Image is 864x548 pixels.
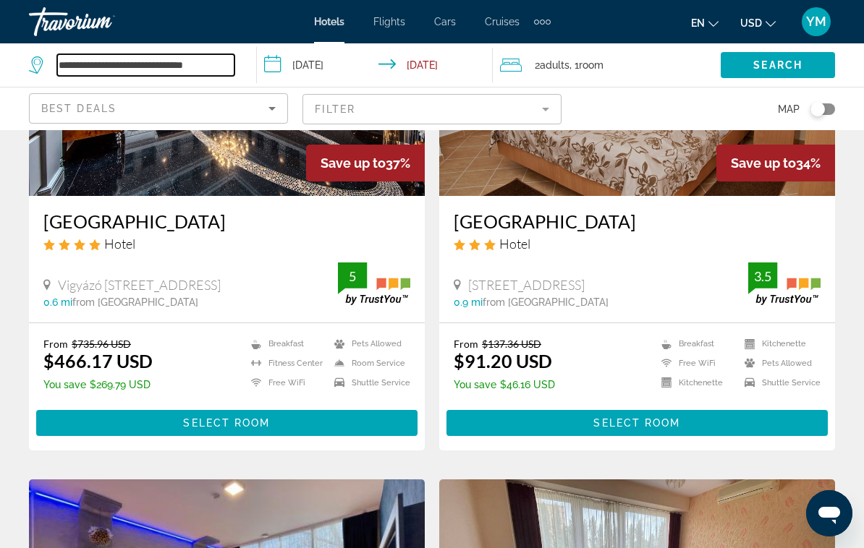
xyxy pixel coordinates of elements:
span: Search [753,59,802,71]
p: $269.79 USD [43,379,153,390]
span: [STREET_ADDRESS] [468,277,585,293]
span: , 1 [569,55,603,75]
li: Shuttle Service [327,377,410,389]
iframe: Кнопка запуска окна обмена сообщениями [806,490,852,536]
li: Pets Allowed [737,357,821,369]
li: Kitchenette [654,377,737,389]
li: Fitness Center [244,357,327,369]
span: YM [806,14,826,29]
div: 5 [338,267,367,285]
span: Save up to [731,155,796,171]
a: Flights [373,16,405,27]
button: Search [721,52,835,78]
img: trustyou-badge.svg [748,262,821,305]
span: Room [579,59,603,71]
div: 4 star Hotel [43,236,410,252]
a: Cruises [485,16,520,27]
li: Room Service [327,357,410,369]
span: USD [740,17,762,29]
ins: $91.20 USD [454,350,552,372]
a: Hotels [314,16,344,27]
span: 0.6 mi [43,296,72,308]
span: 0.9 mi [454,296,483,308]
span: Hotel [499,236,530,252]
mat-select: Sort by [41,100,276,117]
span: Select Room [183,417,270,429]
a: Travorium [29,3,174,40]
span: Save up to [321,155,386,171]
li: Kitchenette [737,338,821,350]
button: Toggle map [800,103,835,116]
del: $735.96 USD [72,338,131,350]
span: From [43,338,68,350]
ins: $466.17 USD [43,350,153,372]
span: 2 [535,55,569,75]
del: $137.36 USD [482,338,541,350]
li: Free WiFi [654,357,737,369]
button: Change language [691,12,719,33]
button: Extra navigation items [534,10,551,33]
div: 3 star Hotel [454,236,821,252]
span: Map [778,99,800,119]
span: You save [43,379,86,390]
button: Filter [302,93,562,125]
span: Hotel [104,236,135,252]
img: trustyou-badge.svg [338,262,410,305]
span: Vigyázó [STREET_ADDRESS] [58,277,221,293]
span: You save [454,379,496,390]
a: [GEOGRAPHIC_DATA] [43,210,410,232]
span: Adults [540,59,569,71]
button: Travelers: 2 adults, 0 children [493,43,721,87]
a: Cars [434,16,456,27]
li: Breakfast [654,338,737,350]
div: 3.5 [748,267,777,285]
span: Select Room [593,417,680,429]
p: $46.16 USD [454,379,555,390]
div: 37% [306,145,425,181]
a: Select Room [446,414,828,429]
span: from [GEOGRAPHIC_DATA] [72,296,198,308]
button: Select Room [36,410,418,436]
span: from [GEOGRAPHIC_DATA] [483,296,609,308]
span: en [691,17,705,29]
div: 34% [716,145,835,181]
span: From [454,338,478,350]
span: Best Deals [41,103,117,114]
button: Check-in date: Sep 8, 2025 Check-out date: Sep 10, 2025 [257,43,492,87]
button: User Menu [797,7,835,37]
button: Change currency [740,12,776,33]
a: Select Room [36,414,418,429]
li: Shuttle Service [737,377,821,389]
li: Pets Allowed [327,338,410,350]
li: Free WiFi [244,377,327,389]
button: Select Room [446,410,828,436]
a: [GEOGRAPHIC_DATA] [454,210,821,232]
li: Breakfast [244,338,327,350]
